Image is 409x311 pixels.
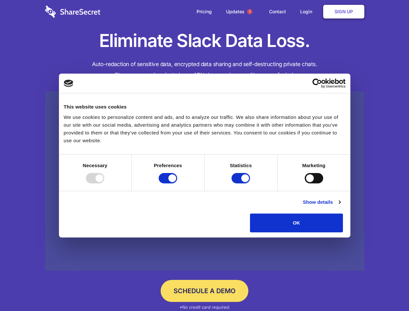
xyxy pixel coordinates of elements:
img: logo-wordmark-white-trans-d4663122ce5f474addd5e946df7df03e33cb6a1c49d2221995e7729f52c070b2.svg [45,6,100,18]
a: Contact [263,2,292,22]
div: This website uses cookies [64,103,346,111]
a: Pricing [190,2,218,22]
strong: Statistics [230,163,252,168]
a: Schedule a Demo [161,280,248,302]
em: *No credit card required. [179,305,230,310]
div: We use cookies to personalize content and ads, and to analyze our traffic. We also share informat... [64,113,346,144]
h1: Eliminate Slack Data Loss. [45,29,364,52]
a: Login [294,2,322,22]
a: Usercentrics Cookiebot - opens in a new window [289,78,346,88]
strong: Necessary [83,163,108,168]
button: OK [250,213,343,232]
a: Show details [303,198,340,206]
img: logo [64,80,74,87]
h4: Auto-redaction of sensitive data, encrypted data sharing and self-destructing private chats. Shar... [45,59,364,80]
span: 1 [247,9,252,14]
a: Sign Up [323,5,364,18]
strong: Preferences [154,163,182,168]
a: Wistia video thumbnail [45,91,364,271]
strong: Marketing [302,163,325,168]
